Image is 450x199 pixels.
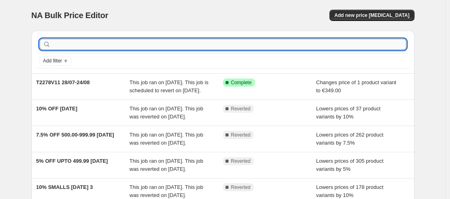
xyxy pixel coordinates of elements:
[316,79,396,93] span: Changes price of 1 product variant to €349.00
[129,132,203,146] span: This job ran on [DATE]. This job was reverted on [DATE].
[129,79,208,93] span: This job ran on [DATE]. This job is scheduled to revert on [DATE].
[129,184,203,198] span: This job ran on [DATE]. This job was reverted on [DATE].
[36,158,108,164] span: 5% OFF UPTO 499.99 [DATE]
[231,158,251,164] span: Reverted
[36,184,93,190] span: 10% SMALLS [DATE] 3
[231,132,251,138] span: Reverted
[40,56,72,66] button: Add filter
[36,106,77,112] span: 10% OFF [DATE]
[316,106,381,120] span: Lowers prices of 37 product variants by 10%
[36,132,114,138] span: 7.5% OFF 500.00-999.99 [DATE]
[231,106,251,112] span: Reverted
[129,158,203,172] span: This job ran on [DATE]. This job was reverted on [DATE].
[231,79,252,86] span: Complete
[329,10,414,21] button: Add new price [MEDICAL_DATA]
[129,106,203,120] span: This job ran on [DATE]. This job was reverted on [DATE].
[334,12,409,19] span: Add new price [MEDICAL_DATA]
[36,79,90,85] span: T2278V11 28/07-24/08
[316,158,383,172] span: Lowers prices of 305 product variants by 5%
[43,58,62,64] span: Add filter
[316,132,383,146] span: Lowers prices of 262 product variants by 7.5%
[316,184,383,198] span: Lowers prices of 178 product variants by 10%
[231,184,251,191] span: Reverted
[31,11,108,20] span: NA Bulk Price Editor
